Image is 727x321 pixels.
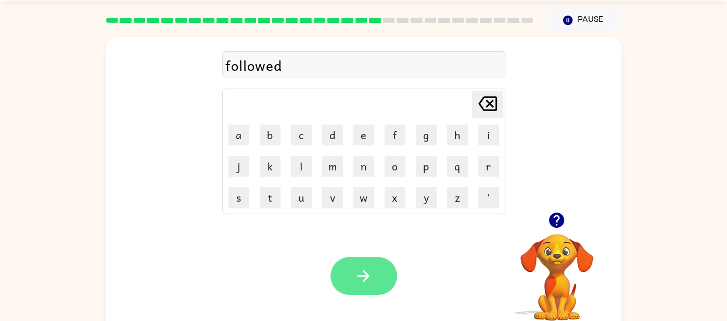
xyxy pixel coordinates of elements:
button: r [478,156,499,177]
button: c [291,125,312,145]
button: b [260,125,280,145]
button: g [416,125,437,145]
button: e [353,125,374,145]
button: o [385,156,405,177]
button: u [291,187,312,208]
button: f [385,125,405,145]
button: q [447,156,468,177]
button: i [478,125,499,145]
button: k [260,156,280,177]
button: x [385,187,405,208]
button: v [322,187,343,208]
button: h [447,125,468,145]
button: y [416,187,437,208]
button: l [291,156,312,177]
button: s [228,187,249,208]
div: followed [225,54,502,76]
button: w [353,187,374,208]
button: d [322,125,343,145]
button: p [416,156,437,177]
button: j [228,156,249,177]
button: ' [478,187,499,208]
button: t [260,187,280,208]
button: m [322,156,343,177]
button: n [353,156,374,177]
button: Pause [546,8,621,32]
button: a [228,125,249,145]
button: z [447,187,468,208]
